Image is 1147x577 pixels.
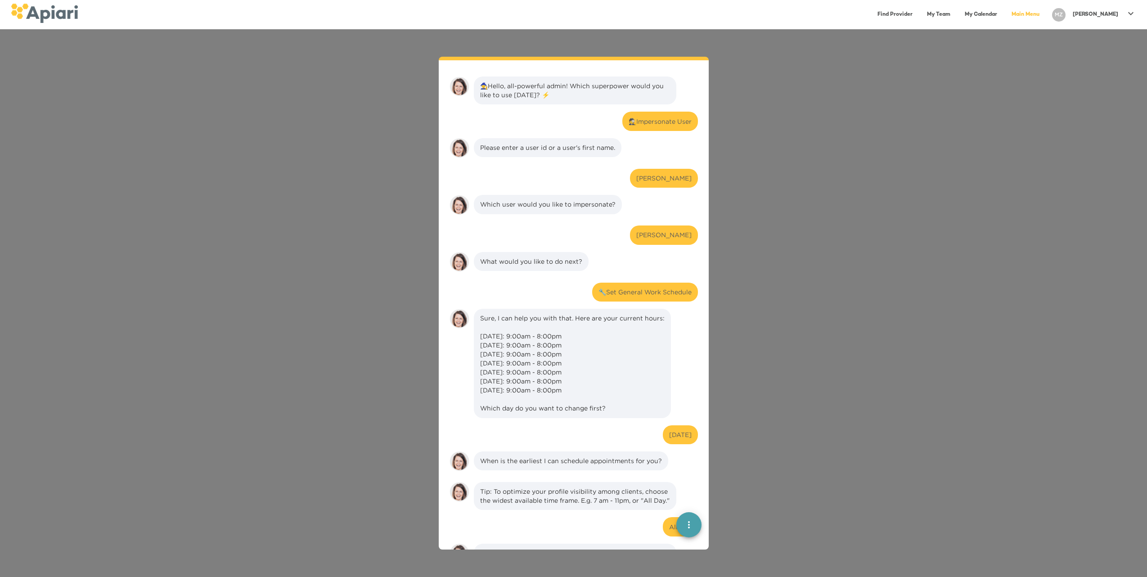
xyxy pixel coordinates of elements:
[450,309,469,329] img: amy.37686e0395c82528988e.png
[480,200,616,209] div: Which user would you like to impersonate?
[450,482,469,502] img: amy.37686e0395c82528988e.png
[872,5,918,24] a: Find Provider
[480,314,665,413] div: Sure, I can help you with that. Here are your current hours: [DATE]: 9:00am - 8:00pm [DATE]: 9:00...
[922,5,956,24] a: My Team
[1052,8,1066,22] div: MZ
[480,549,670,567] div: Got it. Would you like to apply these same hours to any other days?
[480,456,662,465] div: When is the earliest I can schedule appointments for you?
[450,195,469,215] img: amy.37686e0395c82528988e.png
[598,288,692,297] div: 🔧Set General Work Schedule
[1073,11,1118,18] p: [PERSON_NAME]
[669,523,692,532] div: All Day
[480,81,670,99] div: 🧙Hello, all-powerful admin! Which superpower would you like to use [DATE]? ⚡️
[450,544,469,563] img: amy.37686e0395c82528988e.png
[480,257,582,266] div: What would you like to do next?
[450,252,469,272] img: amy.37686e0395c82528988e.png
[636,174,692,183] div: [PERSON_NAME]
[11,4,78,23] img: logo
[480,143,615,152] div: Please enter a user id or a user's first name.
[959,5,1003,24] a: My Calendar
[669,430,692,439] div: [DATE]
[1006,5,1045,24] a: Main Menu
[629,117,692,126] div: 🕵️‍Impersonate User
[480,487,670,505] div: Tip: To optimize your profile visibility among clients, choose the widest available time frame. E...
[450,77,469,96] img: amy.37686e0395c82528988e.png
[450,451,469,471] img: amy.37686e0395c82528988e.png
[450,138,469,158] img: amy.37686e0395c82528988e.png
[636,230,692,239] div: [PERSON_NAME]
[676,512,702,537] button: quick menu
